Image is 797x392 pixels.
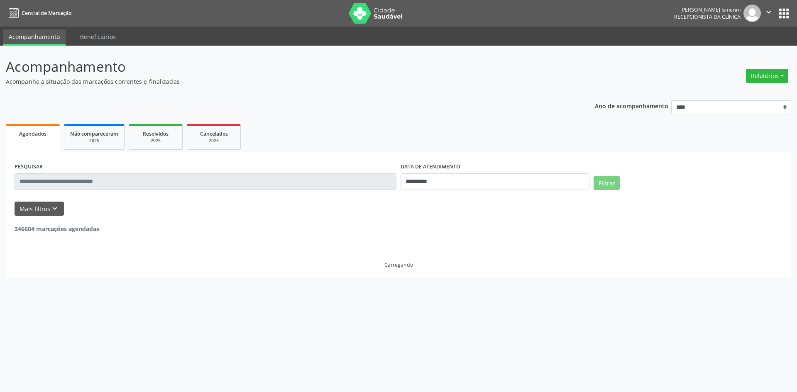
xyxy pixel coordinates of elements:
[70,138,118,144] div: 2025
[384,261,413,268] div: Carregando
[193,138,235,144] div: 2025
[401,161,460,173] label: DATA DE ATENDIMENTO
[761,5,777,22] button: 
[594,176,620,190] button: Filtrar
[19,130,46,137] span: Agendados
[15,161,43,173] label: PESQUISAR
[743,5,761,22] img: img
[22,10,71,17] span: Central de Marcação
[15,202,64,216] button: Mais filtroskeyboard_arrow_down
[135,138,176,144] div: 2025
[15,225,99,233] strong: 346604 marcações agendadas
[595,100,668,111] p: Ano de acompanhamento
[674,13,741,20] span: Recepcionista da clínica
[200,130,228,137] span: Cancelados
[6,56,555,77] p: Acompanhamento
[6,77,555,86] p: Acompanhe a situação das marcações correntes e finalizadas
[70,130,118,137] span: Não compareceram
[777,6,791,21] button: apps
[3,29,66,46] a: Acompanhamento
[674,6,741,13] div: [PERSON_NAME] Ismerim
[764,7,773,17] i: 
[143,130,169,137] span: Resolvidos
[50,204,59,213] i: keyboard_arrow_down
[6,6,71,20] a: Central de Marcação
[746,69,788,83] button: Relatórios
[74,29,122,44] a: Beneficiários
